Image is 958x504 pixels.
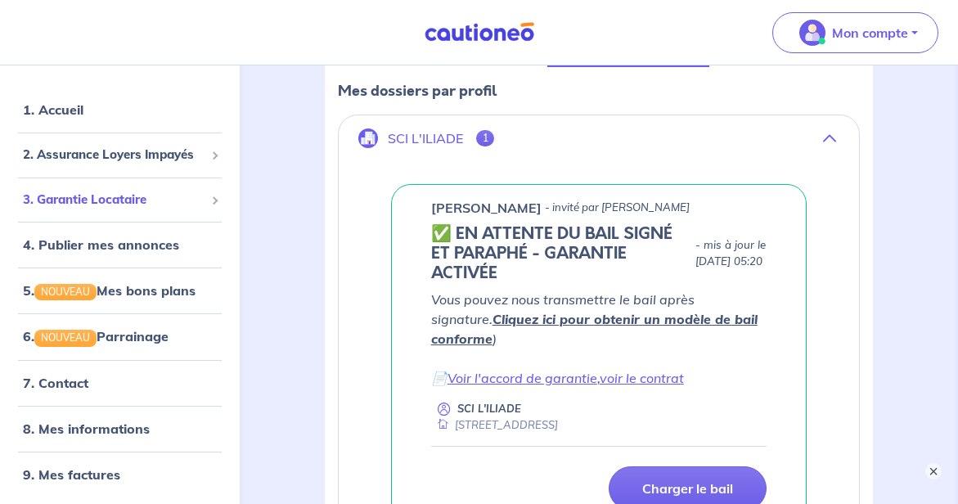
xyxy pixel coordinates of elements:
p: SCI L'ILIADE [388,131,463,146]
div: 8. Mes informations [7,412,233,444]
a: 4. Publier mes annonces [23,236,179,253]
button: illu_account_valid_menu.svgMon compte [772,12,938,53]
a: Voir l'accord de garantie [448,370,597,386]
em: Vous pouvez nous transmettre le bail après signature. ) [431,291,758,347]
em: 📄 , [431,370,684,386]
img: illu_company.svg [358,128,378,148]
a: 7. Contact [23,374,88,390]
div: 6.NOUVEAUParrainage [7,320,233,353]
p: SCI L'ILIADE [457,401,521,416]
span: 2. Assurance Loyers Impayés [23,146,205,164]
button: × [925,463,942,479]
p: - mis à jour le [DATE] 05:20 [695,237,767,270]
div: 4. Publier mes annonces [7,228,233,261]
div: 1. Accueil [7,93,233,126]
a: Cliquez ici pour obtenir un modèle de bail conforme [431,311,758,347]
a: 8. Mes informations [23,420,150,436]
span: 1 [476,130,495,146]
div: 7. Contact [7,366,233,398]
div: 5.NOUVEAUMes bons plans [7,274,233,307]
button: SCI L'ILIADE1 [339,119,859,158]
a: 1. Accueil [23,101,83,118]
div: state: CONTRACT-SIGNED, Context: IN-LANDLORD,IN-LANDLORD [431,224,767,283]
p: [PERSON_NAME] [431,198,542,218]
p: Mes dossiers par profil [338,80,860,101]
p: Mon compte [832,23,908,43]
span: 3. Garantie Locataire [23,190,205,209]
img: illu_account_valid_menu.svg [799,20,825,46]
h5: ✅️️️ EN ATTENTE DU BAIL SIGNÉ ET PARAPHÉ - GARANTIE ACTIVÉE [431,224,689,283]
a: 5.NOUVEAUMes bons plans [23,282,196,299]
img: Cautioneo [418,22,541,43]
div: [STREET_ADDRESS] [431,417,558,433]
p: - invité par [PERSON_NAME] [545,200,690,216]
a: 6.NOUVEAUParrainage [23,328,169,344]
a: voir le contrat [600,370,684,386]
div: 3. Garantie Locataire [7,183,233,215]
div: 2. Assurance Loyers Impayés [7,139,233,171]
